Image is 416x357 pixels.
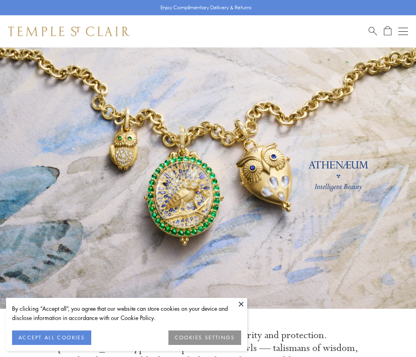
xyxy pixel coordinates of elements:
[398,27,408,36] button: Open navigation
[12,304,241,322] div: By clicking “Accept all”, you agree that our website can store cookies on your device and disclos...
[369,26,377,36] a: Search
[8,27,129,36] img: Temple St. Clair
[12,330,91,345] button: ACCEPT ALL COOKIES
[384,26,391,36] a: Open Shopping Bag
[168,330,241,345] button: COOKIES SETTINGS
[160,4,252,12] p: Enjoy Complimentary Delivery & Returns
